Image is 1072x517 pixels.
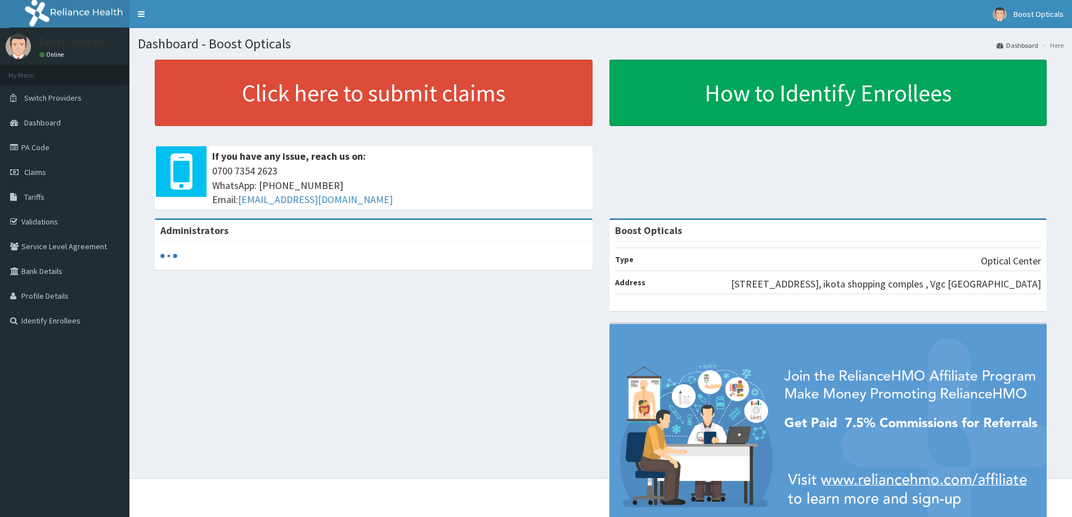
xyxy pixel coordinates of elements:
[1039,41,1064,50] li: Here
[615,277,645,287] b: Address
[24,118,61,128] span: Dashboard
[615,254,634,264] b: Type
[6,34,31,59] img: User Image
[24,192,44,202] span: Tariffs
[609,60,1047,126] a: How to Identify Enrollees
[155,60,593,126] a: Click here to submit claims
[24,167,46,177] span: Claims
[39,51,66,59] a: Online
[138,37,1064,51] h1: Dashboard - Boost Opticals
[160,224,228,237] b: Administrators
[615,224,682,237] strong: Boost Opticals
[39,37,105,47] p: Boost Opticals
[997,41,1038,50] a: Dashboard
[993,7,1007,21] img: User Image
[731,277,1041,291] p: [STREET_ADDRESS], ikota shopping comples , Vgc [GEOGRAPHIC_DATA]
[24,93,82,103] span: Switch Providers
[238,193,393,206] a: [EMAIL_ADDRESS][DOMAIN_NAME]
[160,248,177,264] svg: audio-loading
[1013,9,1064,19] span: Boost Opticals
[212,164,587,207] span: 0700 7354 2623 WhatsApp: [PHONE_NUMBER] Email:
[212,150,366,163] b: If you have any issue, reach us on:
[981,254,1041,268] p: Optical Center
